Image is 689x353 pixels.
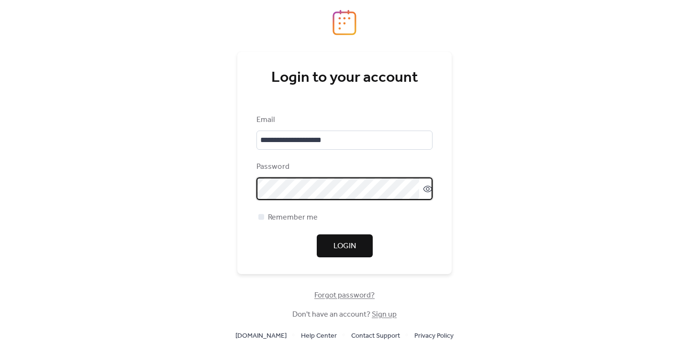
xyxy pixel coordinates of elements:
[256,114,431,126] div: Email
[292,309,397,320] span: Don't have an account?
[333,10,356,35] img: logo
[351,331,400,342] span: Contact Support
[317,234,373,257] button: Login
[256,68,433,88] div: Login to your account
[333,241,356,252] span: Login
[372,307,397,322] a: Sign up
[301,330,337,342] a: Help Center
[235,331,287,342] span: [DOMAIN_NAME]
[301,331,337,342] span: Help Center
[314,290,375,301] span: Forgot password?
[235,330,287,342] a: [DOMAIN_NAME]
[268,212,318,223] span: Remember me
[414,330,454,342] a: Privacy Policy
[351,330,400,342] a: Contact Support
[314,293,375,298] a: Forgot password?
[414,331,454,342] span: Privacy Policy
[256,161,431,173] div: Password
